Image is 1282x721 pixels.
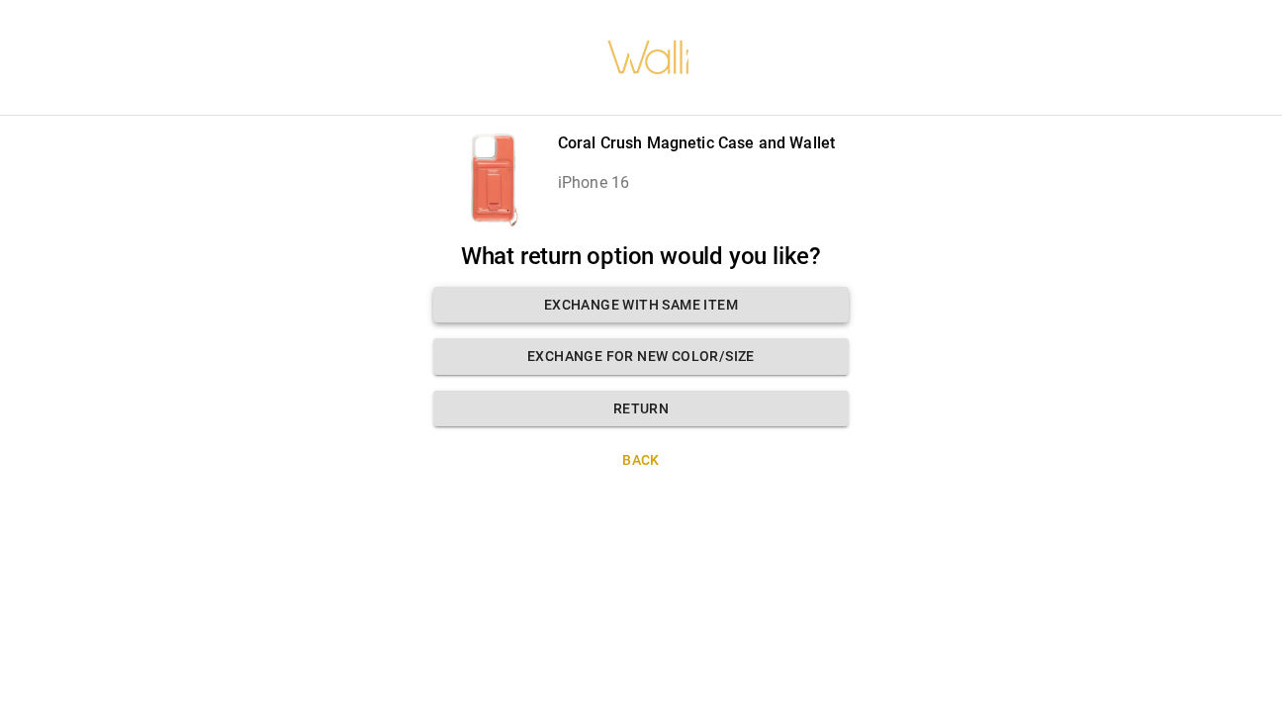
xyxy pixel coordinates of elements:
button: Exchange with same item [433,287,849,323]
button: Back [433,442,849,479]
img: walli-inc.myshopify.com [606,15,691,100]
h2: What return option would you like? [433,242,849,271]
button: Exchange for new color/size [433,338,849,375]
p: Coral Crush Magnetic Case and Wallet [558,132,835,155]
p: iPhone 16 [558,171,835,195]
button: Return [433,391,849,427]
